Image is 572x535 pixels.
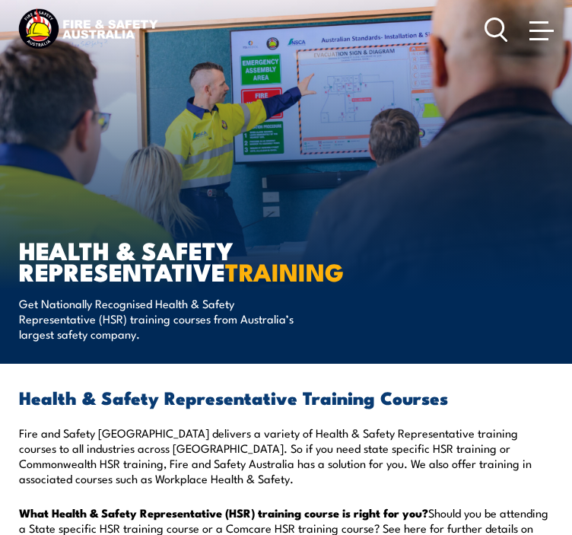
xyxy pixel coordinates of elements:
h2: Health & Safety Representative Training Courses [19,389,553,405]
h1: Health & Safety Representative [19,239,395,282]
p: Fire and Safety [GEOGRAPHIC_DATA] delivers a variety of Health & Safety Representative training c... [19,425,553,486]
strong: What Health & Safety Representative (HSR) training course is right for you? [19,504,428,521]
strong: TRAINING [225,252,344,290]
p: Get Nationally Recognised Health & Safety Representative (HSR) training courses from Australia’s ... [19,296,297,342]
